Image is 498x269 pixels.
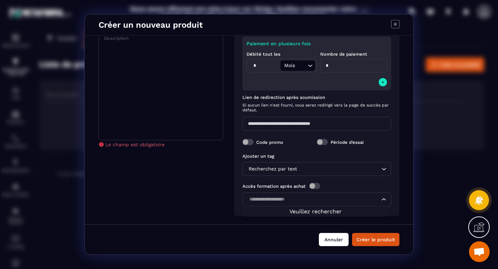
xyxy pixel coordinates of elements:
[105,142,165,147] span: Le champ est obligatoire
[352,233,399,246] button: Créer le produit
[289,208,342,215] span: Veuillez rechercher
[247,165,298,173] span: Recherchez par text
[298,165,380,173] input: Search for option
[242,183,306,188] label: Accès formation après achat
[280,61,315,71] div: Search for option
[242,154,274,159] label: Ajouter un tag
[247,52,280,57] label: Débité tout les
[242,103,391,112] span: Si aucun lien n'est fourni, vous serez redirigé vers la page de succès par défaut.
[247,196,380,203] input: Search for option
[283,62,296,69] span: Mois
[296,62,306,69] input: Search for option
[242,162,391,176] div: Search for option
[242,193,391,206] div: Search for option
[247,41,387,46] p: Paiement en plusieurs fois
[469,241,490,262] a: Ouvrir le chat
[331,139,364,145] label: Période d’essai
[256,139,283,145] label: Code promo
[319,233,349,246] button: Annuler
[320,52,367,57] label: Nombre de paiement
[99,20,203,30] h4: Créer un nouveau produit
[242,95,391,100] label: Lien de redirection après soumission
